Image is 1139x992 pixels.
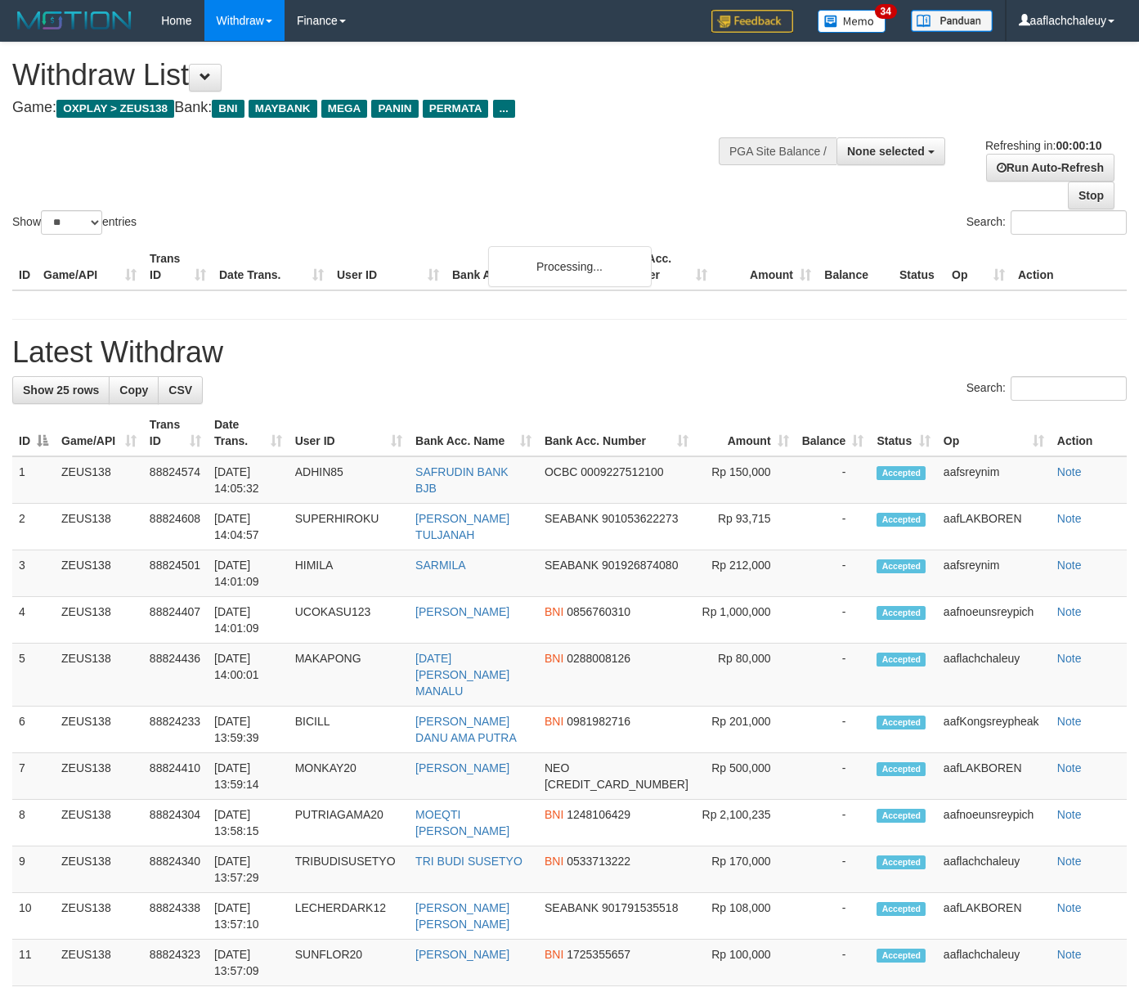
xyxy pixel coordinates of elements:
[877,762,926,776] span: Accepted
[937,707,1051,753] td: aafKongsreypheak
[796,940,871,986] td: -
[545,761,569,774] span: NEO
[796,410,871,456] th: Balance: activate to sort column ascending
[937,940,1051,986] td: aaflachchaleuy
[415,808,509,837] a: MOEQTI [PERSON_NAME]
[446,244,610,290] th: Bank Acc. Name
[986,154,1114,182] a: Run Auto-Refresh
[143,644,208,707] td: 88824436
[12,707,55,753] td: 6
[1051,410,1127,456] th: Action
[12,846,55,893] td: 9
[423,100,489,118] span: PERMATA
[937,504,1051,550] td: aafLAKBOREN
[966,376,1127,401] label: Search:
[937,846,1051,893] td: aaflachchaleuy
[415,559,465,572] a: SARMILA
[937,893,1051,940] td: aafLAKBOREN
[545,808,563,821] span: BNI
[415,715,517,744] a: [PERSON_NAME] DANU AMA PUTRA
[567,948,630,961] span: Copy 1725355657 to clipboard
[55,644,143,707] td: ZEUS138
[208,893,289,940] td: [DATE] 13:57:10
[1057,761,1082,774] a: Note
[55,550,143,597] td: ZEUS138
[711,10,793,33] img: Feedback.jpg
[875,4,897,19] span: 34
[289,893,409,940] td: LECHERDARK12
[143,707,208,753] td: 88824233
[796,597,871,644] td: -
[538,410,695,456] th: Bank Acc. Number: activate to sort column ascending
[695,707,796,753] td: Rp 201,000
[937,410,1051,456] th: Op: activate to sort column ascending
[12,550,55,597] td: 3
[796,753,871,800] td: -
[55,940,143,986] td: ZEUS138
[289,846,409,893] td: TRIBUDISUSETYO
[208,410,289,456] th: Date Trans.: activate to sort column ascending
[143,940,208,986] td: 88824323
[695,410,796,456] th: Amount: activate to sort column ascending
[143,753,208,800] td: 88824410
[12,59,743,92] h1: Withdraw List
[249,100,317,118] span: MAYBANK
[877,855,926,869] span: Accepted
[12,376,110,404] a: Show 25 rows
[877,716,926,729] span: Accepted
[55,846,143,893] td: ZEUS138
[719,137,836,165] div: PGA Site Balance /
[695,597,796,644] td: Rp 1,000,000
[796,846,871,893] td: -
[37,244,143,290] th: Game/API
[945,244,1011,290] th: Op
[289,410,409,456] th: User ID: activate to sort column ascending
[55,753,143,800] td: ZEUS138
[143,597,208,644] td: 88824407
[208,504,289,550] td: [DATE] 14:04:57
[818,244,893,290] th: Balance
[415,652,509,698] a: [DATE][PERSON_NAME] MANALU
[321,100,368,118] span: MEGA
[289,597,409,644] td: UCOKASU123
[55,800,143,846] td: ZEUS138
[1057,465,1082,478] a: Note
[545,512,599,525] span: SEABANK
[12,210,137,235] label: Show entries
[695,846,796,893] td: Rp 170,000
[55,410,143,456] th: Game/API: activate to sort column ascending
[55,456,143,504] td: ZEUS138
[870,410,936,456] th: Status: activate to sort column ascending
[212,100,244,118] span: BNI
[12,940,55,986] td: 11
[567,855,630,868] span: Copy 0533713222 to clipboard
[289,644,409,707] td: MAKAPONG
[289,504,409,550] td: SUPERHIROKU
[877,513,926,527] span: Accepted
[695,456,796,504] td: Rp 150,000
[12,410,55,456] th: ID: activate to sort column descending
[545,901,599,914] span: SEABANK
[208,940,289,986] td: [DATE] 13:57:09
[208,644,289,707] td: [DATE] 14:00:01
[12,336,1127,369] h1: Latest Withdraw
[289,800,409,846] td: PUTRIAGAMA20
[985,139,1101,152] span: Refreshing in:
[415,761,509,774] a: [PERSON_NAME]
[213,244,330,290] th: Date Trans.
[966,210,1127,235] label: Search:
[12,753,55,800] td: 7
[567,652,630,665] span: Copy 0288008126 to clipboard
[415,948,509,961] a: [PERSON_NAME]
[796,707,871,753] td: -
[143,244,213,290] th: Trans ID
[55,597,143,644] td: ZEUS138
[143,893,208,940] td: 88824338
[695,550,796,597] td: Rp 212,000
[415,465,509,495] a: SAFRUDIN BANK BJB
[289,456,409,504] td: ADHIN85
[330,244,446,290] th: User ID
[409,410,538,456] th: Bank Acc. Name: activate to sort column ascending
[119,384,148,397] span: Copy
[695,940,796,986] td: Rp 100,000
